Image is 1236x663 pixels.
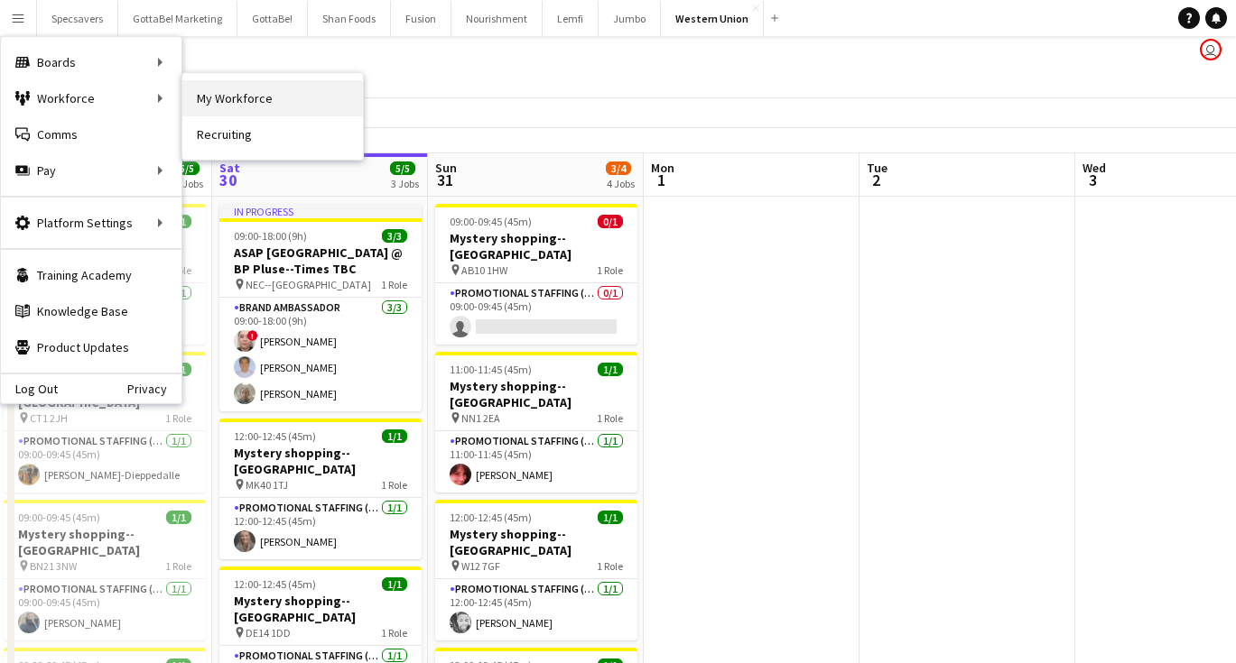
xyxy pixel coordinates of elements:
span: Sun [435,160,457,176]
span: NEC--[GEOGRAPHIC_DATA] [246,278,371,291]
span: MK40 1TJ [246,478,288,492]
span: 1 Role [381,278,407,291]
span: 1 Role [165,559,191,573]
span: 0/1 [598,215,623,228]
h3: ASAP [GEOGRAPHIC_DATA] @ BP Pluse--Times TBC [219,244,422,277]
a: Privacy [127,382,181,396]
span: 31 [432,170,457,190]
span: 1 Role [597,411,623,425]
a: Log Out [1,382,58,396]
div: Workforce [1,80,181,116]
span: AB10 1HW [461,263,507,277]
span: 11:00-11:45 (45m) [450,363,532,376]
span: 5/5 [174,161,200,175]
app-card-role: Promotional Staffing (Mystery Shopper)1/112:00-12:45 (45m)[PERSON_NAME] [219,498,422,559]
button: GottaBe! [237,1,308,36]
span: 09:00-09:45 (45m) [450,215,532,228]
span: 12:00-12:45 (45m) [450,511,532,524]
div: In progress [219,204,422,218]
app-job-card: 09:00-09:45 (45m)1/1Mystery shopping--[GEOGRAPHIC_DATA] BN21 3NW1 RolePromotional Staffing (Myste... [4,500,206,640]
app-job-card: 09:00-09:45 (45m)1/1Mystery shopping--[GEOGRAPHIC_DATA] CT1 2JH1 RolePromotional Staffing (Myster... [4,352,206,493]
app-card-role: Promotional Staffing (Mystery Shopper)1/109:00-09:45 (45m)[PERSON_NAME]-Dieppedalle [4,431,206,493]
span: 1 Role [597,263,623,277]
span: 3/3 [382,229,407,243]
h3: Mystery shopping--[GEOGRAPHIC_DATA] [435,378,637,410]
h3: Mystery shopping--[GEOGRAPHIC_DATA] [4,526,206,558]
span: NN1 2EA [461,411,500,425]
a: Product Updates [1,329,181,365]
app-job-card: 11:00-11:45 (45m)1/1Mystery shopping--[GEOGRAPHIC_DATA] NN1 2EA1 RolePromotional Staffing (Myster... [435,352,637,493]
app-job-card: 12:00-12:45 (45m)1/1Mystery shopping--[GEOGRAPHIC_DATA] W12 7GF1 RolePromotional Staffing (Myster... [435,500,637,640]
span: 12:00-12:45 (45m) [234,429,316,443]
h3: Mystery shopping--[GEOGRAPHIC_DATA] [435,230,637,262]
span: 09:00-09:45 (45m) [18,511,100,524]
span: Tue [867,160,888,176]
span: W12 7GF [461,559,500,573]
span: 5/5 [390,161,415,175]
span: Mon [651,160,674,176]
span: 1 Role [381,626,407,640]
app-card-role: Brand Ambassador3/309:00-18:00 (9h)![PERSON_NAME][PERSON_NAME][PERSON_NAME] [219,298,422,411]
a: My Workforce [182,80,363,116]
span: 1/1 [166,511,191,524]
div: 4 Jobs [607,177,635,190]
span: 1 Role [381,478,407,492]
div: Platform Settings [1,205,181,241]
div: Boards [1,44,181,80]
a: Recruiting [182,116,363,152]
span: 12:00-12:45 (45m) [234,577,316,591]
button: Jumbo [599,1,661,36]
span: 1/1 [382,429,407,443]
span: ! [247,330,258,341]
span: Sat [219,160,240,176]
app-card-role: Promotional Staffing (Mystery Shopper)1/109:00-09:45 (45m)[PERSON_NAME] [4,579,206,640]
span: Wed [1083,160,1106,176]
span: 09:00-18:00 (9h) [234,229,307,243]
h3: Mystery shopping--[GEOGRAPHIC_DATA] [219,593,422,625]
app-card-role: Promotional Staffing (Mystery Shopper)0/109:00-09:45 (45m) [435,283,637,345]
span: 1/1 [598,511,623,524]
button: Fusion [391,1,451,36]
h3: Mystery shopping--[GEOGRAPHIC_DATA] [219,445,422,477]
button: Specsavers [37,1,118,36]
span: 1 Role [597,559,623,573]
app-user-avatar: Booking & Talent Team [1200,39,1222,60]
app-job-card: In progress09:00-18:00 (9h)3/3ASAP [GEOGRAPHIC_DATA] @ BP Pluse--Times TBC NEC--[GEOGRAPHIC_DATA]... [219,204,422,411]
span: 3 [1080,170,1106,190]
div: Pay [1,152,181,189]
button: GottaBe! Marketing [118,1,237,36]
span: BN21 3NW [30,559,77,573]
span: 1/1 [382,577,407,591]
div: 3 Jobs [391,177,419,190]
h3: Mystery shopping--[GEOGRAPHIC_DATA] [435,526,637,558]
div: 5 Jobs [175,177,203,190]
button: Western Union [661,1,764,36]
app-card-role: Promotional Staffing (Mystery Shopper)1/111:00-11:45 (45m)[PERSON_NAME] [435,431,637,493]
span: 1 Role [165,411,191,425]
span: 1 [648,170,674,190]
app-card-role: Promotional Staffing (Mystery Shopper)1/112:00-12:45 (45m)[PERSON_NAME] [435,579,637,640]
a: Knowledge Base [1,293,181,329]
span: 3/4 [606,161,631,175]
button: Lemfi [543,1,599,36]
button: Nourishment [451,1,543,36]
a: Comms [1,116,181,152]
span: 2 [864,170,888,190]
app-job-card: 09:00-09:45 (45m)0/1Mystery shopping--[GEOGRAPHIC_DATA] AB10 1HW1 RolePromotional Staffing (Myste... [435,204,637,345]
a: Training Academy [1,257,181,293]
button: Shan Foods [308,1,391,36]
span: 30 [217,170,240,190]
span: 1/1 [598,363,623,376]
span: CT1 2JH [30,411,68,425]
app-job-card: 12:00-12:45 (45m)1/1Mystery shopping--[GEOGRAPHIC_DATA] MK40 1TJ1 RolePromotional Staffing (Myste... [219,419,422,559]
span: DE14 1DD [246,626,291,640]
